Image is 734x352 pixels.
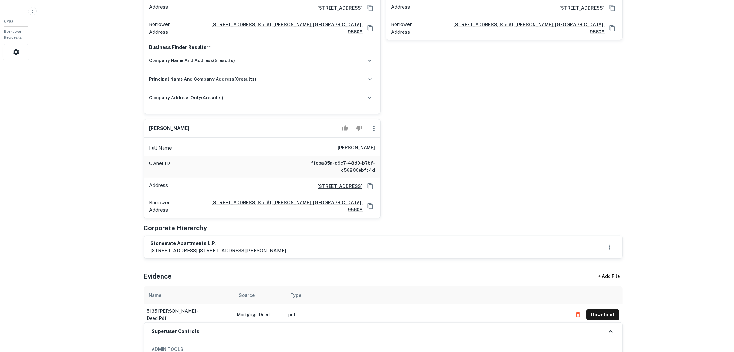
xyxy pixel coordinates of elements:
[366,23,375,33] button: Copy Address
[149,160,170,174] p: Owner ID
[152,328,200,335] h6: Superuser Controls
[572,310,584,320] button: Delete file
[353,122,365,135] button: Reject
[234,304,285,325] td: Mortgage Deed
[285,304,569,325] td: pdf
[151,247,286,255] p: [STREET_ADDRESS] [STREET_ADDRESS][PERSON_NAME]
[608,3,617,13] button: Copy Address
[192,199,363,213] a: [STREET_ADDRESS] ste #1, [PERSON_NAME], [GEOGRAPHIC_DATA], 95608
[149,181,168,191] p: Address
[144,272,172,281] h5: Evidence
[366,201,375,211] button: Copy Address
[4,19,13,24] span: 0 / 10
[149,292,162,299] div: Name
[298,160,375,174] h6: ffcba35a-d9c7-48d0-b7bf-c56800ebfc4d
[312,183,363,190] a: [STREET_ADDRESS]
[192,21,363,35] a: [STREET_ADDRESS] ste #1, [PERSON_NAME], [GEOGRAPHIC_DATA], 95608
[144,304,234,325] td: 5135 [PERSON_NAME] - deed.pdf
[291,292,302,299] div: Type
[702,301,734,331] iframe: Chat Widget
[608,23,617,33] button: Copy Address
[144,286,623,322] div: scrollable content
[149,199,190,214] p: Borrower Address
[312,5,363,12] a: [STREET_ADDRESS]
[366,181,375,191] button: Copy Address
[149,21,190,36] p: Borrower Address
[554,5,605,12] a: [STREET_ADDRESS]
[151,240,286,247] h6: stonegate apartments l.p.
[149,144,172,152] p: Full Name
[366,3,375,13] button: Copy Address
[391,3,410,13] p: Address
[4,29,22,40] span: Borrower Requests
[234,286,285,304] th: Source
[149,43,375,51] p: Business Finder Results**
[586,309,619,320] button: Download
[149,94,224,101] h6: company address only ( 4 results)
[149,57,235,64] h6: company name and address ( 2 results)
[285,286,569,304] th: Type
[391,21,432,36] p: Borrower Address
[144,286,234,304] th: Name
[144,223,207,233] h5: Corporate Hierarchy
[587,271,632,283] div: + Add File
[239,292,255,299] div: Source
[149,3,168,13] p: Address
[434,21,605,35] a: [STREET_ADDRESS] ste #1, [PERSON_NAME], [GEOGRAPHIC_DATA], 95608
[149,125,190,132] h6: [PERSON_NAME]
[339,122,351,135] button: Accept
[338,144,375,152] h6: [PERSON_NAME]
[149,76,256,83] h6: principal name and company address ( 0 results)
